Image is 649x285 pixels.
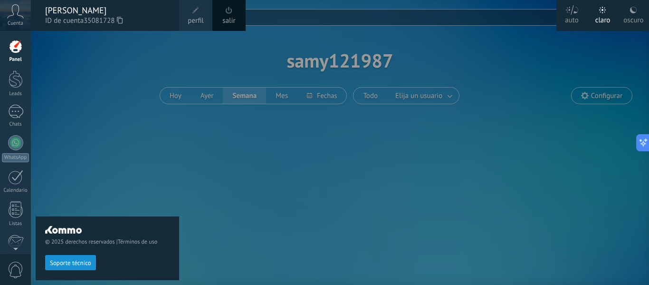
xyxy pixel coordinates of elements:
[188,16,203,26] span: perfil
[222,16,235,26] a: salir
[595,6,611,31] div: claro
[118,238,157,246] a: Términos de uso
[8,20,23,27] span: Cuenta
[45,255,96,270] button: Soporte técnico
[45,16,170,26] span: ID de cuenta
[2,91,29,97] div: Leads
[2,121,29,128] div: Chats
[50,260,91,266] span: Soporte técnico
[623,6,643,31] div: oscuro
[2,57,29,63] div: Panel
[2,187,29,194] div: Calendario
[84,16,123,26] span: 35081728
[2,221,29,227] div: Listas
[2,153,29,162] div: WhatsApp
[45,5,170,16] div: [PERSON_NAME]
[45,259,96,266] a: Soporte técnico
[565,6,579,31] div: auto
[45,238,170,246] span: © 2025 derechos reservados |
